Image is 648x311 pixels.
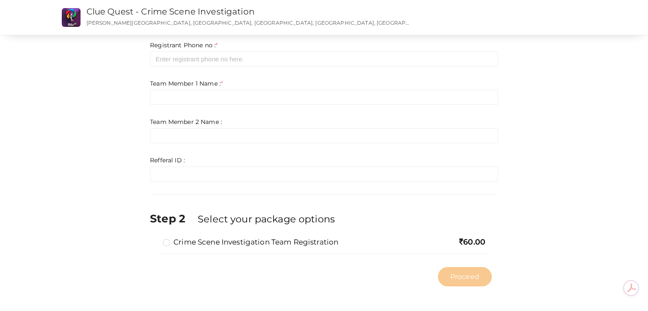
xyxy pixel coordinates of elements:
p: [PERSON_NAME][GEOGRAPHIC_DATA], [GEOGRAPHIC_DATA], [GEOGRAPHIC_DATA], [GEOGRAPHIC_DATA], [GEOGRAP... [86,19,411,26]
span: Proceed [450,272,479,282]
label: Select your package options [198,212,335,226]
label: Crime Scene Investigation Team Registration [163,237,338,247]
label: Registrant Phone no : [150,41,218,49]
img: NNJOKFXI_small.png [62,8,81,27]
span: 60.00 [459,237,485,247]
button: Proceed [438,267,492,286]
label: Refferal ID : [150,156,185,164]
label: Team Member 2 Name : [150,118,222,126]
label: Team Member 1 Name : [150,79,223,88]
a: Clue Quest - Crime Scene Investigation [86,6,255,17]
label: Step 2 [150,211,196,226]
input: Enter registrant phone no here. [150,52,498,66]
